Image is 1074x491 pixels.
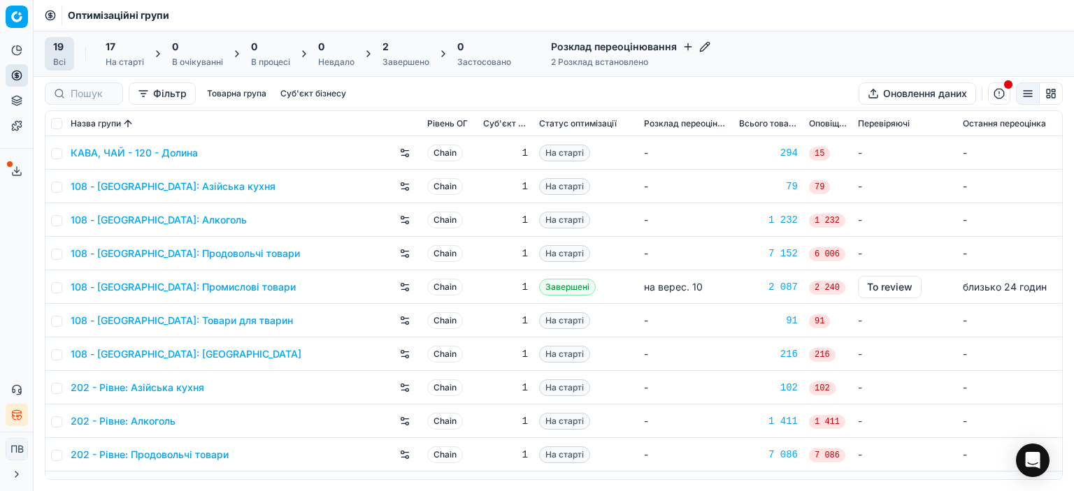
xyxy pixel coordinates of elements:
[809,381,836,395] span: 102
[382,57,429,68] div: Завершено
[638,337,733,371] td: -
[957,337,1062,371] td: -
[957,237,1062,270] td: -
[483,118,528,129] span: Суб'єкт бізнесу
[71,414,176,428] a: 202 - Рівне: Алкоголь
[427,118,468,129] span: Рівень OГ
[121,117,135,131] button: Sorted by Назва групи ascending
[539,312,590,329] span: На старті
[382,40,389,54] span: 2
[809,247,845,261] span: 6 006
[551,57,710,68] div: 2 Розклад встановлено
[68,9,169,21] font: Оптимізаційні групи
[638,304,733,337] td: -
[638,438,733,471] td: -
[427,245,463,262] span: Chain
[427,446,463,463] span: Chain
[275,85,352,102] button: Суб'єкт бізнесу
[809,314,830,328] span: 91
[106,40,115,54] span: 17
[71,179,275,193] a: 108 - [GEOGRAPHIC_DATA]: Азійська кухня
[739,414,798,428] a: 1 411
[427,178,463,195] span: Chain
[739,118,798,129] span: Всього товарів
[539,212,590,228] span: На старті
[739,381,798,395] a: 102
[809,180,830,194] span: 79
[71,247,300,261] a: 108 - [GEOGRAPHIC_DATA]: Продовольчі товари
[957,404,1062,438] td: -
[739,146,798,160] a: 294
[852,337,957,371] td: -
[957,170,1062,203] td: -
[638,170,733,203] td: -
[539,346,590,362] span: На старті
[809,147,830,161] span: 15
[483,448,528,462] div: 1
[739,247,798,261] a: 7 152
[809,415,845,429] span: 1 411
[644,118,728,129] span: Розклад переоцінювання
[638,237,733,270] td: -
[739,314,798,328] div: 91
[539,178,590,195] span: На старті
[739,179,798,193] a: 79
[539,118,617,129] span: Статус оптимізації
[427,145,463,161] span: Chain
[483,347,528,361] div: 1
[739,448,798,462] a: 7 086
[809,448,845,462] span: 7 086
[71,146,198,160] a: КАВА, ЧАЙ - 120 - Долина
[852,203,957,237] td: -
[858,276,922,298] button: To review
[427,379,463,396] span: Chain
[1016,444,1050,477] div: Open Intercom Messenger
[483,179,528,193] div: 1
[739,347,798,361] div: 216
[539,379,590,396] span: На старті
[852,438,957,471] td: -
[638,371,733,404] td: -
[809,118,847,129] span: Оповіщення
[483,146,528,160] div: 1
[106,57,144,68] div: На старті
[852,404,957,438] td: -
[859,82,976,105] button: Оновлення даних
[201,85,272,102] button: Товарна група
[427,312,463,329] span: Chain
[68,8,169,22] nav: хлібні крихти
[483,314,528,328] div: 1
[53,40,64,54] span: 19
[53,57,66,68] div: Всі
[172,57,223,68] div: В очікуванні
[427,413,463,430] span: Chain
[427,212,463,228] span: Chain
[71,213,247,227] a: 108 - [GEOGRAPHIC_DATA]: Алкоголь
[129,82,196,105] button: Фільтр
[739,213,798,227] div: 1 232
[457,40,464,54] span: 0
[539,413,590,430] span: На старті
[483,381,528,395] div: 1
[483,247,528,261] div: 1
[957,304,1062,337] td: -
[539,446,590,463] span: На старті
[10,443,24,455] font: ПВ
[852,237,957,270] td: -
[858,118,910,129] span: Перевіряючі
[963,281,1047,293] span: близько 24 годин
[739,280,798,294] a: 2 087
[427,279,463,295] span: Chain
[318,57,355,68] div: Невдало
[457,57,511,68] div: Застосовано
[483,213,528,227] div: 1
[539,279,596,295] span: Завершені
[957,203,1062,237] td: -
[638,203,733,237] td: -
